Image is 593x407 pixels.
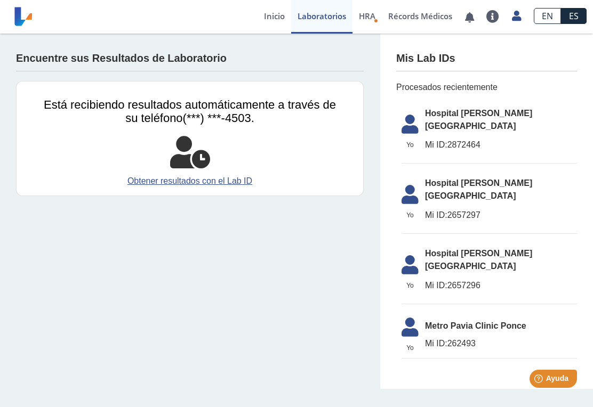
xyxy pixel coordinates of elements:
iframe: Help widget launcher [498,365,581,395]
span: 2657297 [425,209,577,222]
span: Metro Pavia Clinic Ponce [425,320,577,332]
span: 262493 [425,337,577,350]
span: Está recibiendo resultados automáticamente a través de su teléfono [44,98,336,125]
span: HRA [359,11,375,21]
a: Obtener resultados con el Lab ID [44,175,336,188]
span: Yo [395,343,425,353]
span: Mi ID: [425,210,447,219]
h4: Mis Lab IDs [396,52,455,65]
span: Mi ID: [425,339,447,348]
span: 2872464 [425,139,577,151]
span: Mi ID: [425,140,447,149]
span: Yo [395,140,425,150]
a: EN [534,8,561,24]
span: 2657296 [425,279,577,292]
span: Hospital [PERSON_NAME][GEOGRAPHIC_DATA] [425,247,577,273]
span: Procesados recientemente [396,81,577,94]
span: Mi ID: [425,281,447,290]
span: Hospital [PERSON_NAME][GEOGRAPHIC_DATA] [425,177,577,202]
a: ES [561,8,587,24]
span: Hospital [PERSON_NAME][GEOGRAPHIC_DATA] [425,107,577,133]
span: Yo [395,281,425,290]
h4: Encuentre sus Resultados de Laboratorio [16,52,227,65]
span: Yo [395,210,425,220]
